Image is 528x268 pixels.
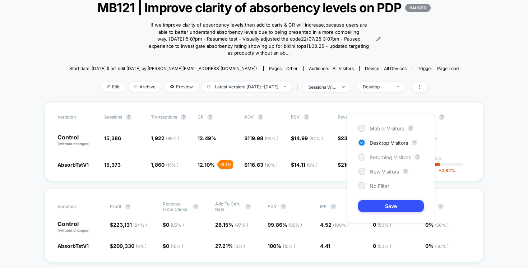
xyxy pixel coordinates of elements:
p: Control [57,134,97,147]
button: ? [304,114,309,120]
span: 99.86 % [268,222,302,228]
button: ? [408,125,413,131]
img: end [397,86,399,87]
span: 1,860 [151,162,179,168]
span: PDV [268,204,277,209]
span: ( 50 % ) [435,244,449,249]
div: Desktop [363,84,392,89]
span: $ [291,162,318,168]
span: Transactions [151,114,177,120]
span: Mobile Visitors [370,125,404,131]
span: ( 15 % ) [166,162,179,168]
span: AbsorbTstV1 [57,243,89,249]
span: PSV [291,114,300,120]
img: end [134,85,138,88]
img: calendar [207,85,211,88]
p: PAUSED [405,4,431,12]
span: ( 15 % ) [171,244,183,249]
span: $ [163,222,184,228]
div: sessions with impression [308,84,337,90]
span: 119.98 [247,135,278,141]
span: AOV [244,114,254,120]
button: ? [207,114,213,120]
span: Page Load [437,66,459,71]
span: 0 % [425,222,449,228]
span: 1,922 [151,135,179,141]
img: end [284,86,286,87]
button: ? [414,154,420,160]
span: Profit [110,204,121,209]
span: 100 % [268,243,295,249]
span: Variation [57,201,97,212]
span: ( 90 % ) [265,136,278,141]
span: other [286,66,298,71]
span: 0 % [425,243,449,249]
span: ( 15 % ) [283,244,295,249]
span: ( 50 % ) [435,222,449,228]
span: ( 3 % ) [234,244,245,249]
button: ? [330,204,336,209]
span: No Filter [370,183,389,189]
span: ( 97 % ) [235,222,248,228]
div: Trigger: [418,66,459,71]
span: ( 6 % ) [307,162,318,168]
span: 14.11 [294,162,318,168]
span: Returning Visitors [370,154,411,160]
span: $ [163,243,183,249]
span: 4.52 [320,222,349,228]
span: Desktop Visitors [370,140,408,146]
div: Pages: [269,66,298,71]
span: New Visitors [370,168,399,175]
button: ? [403,168,408,174]
button: ? [245,204,251,209]
span: (without changes) [57,228,90,232]
span: 28.15 % [215,222,248,228]
button: ? [193,204,199,209]
span: 15,386 [104,135,121,141]
span: $ [244,135,278,141]
button: ? [412,140,417,145]
span: $ [110,222,147,228]
span: Variation [57,114,97,120]
span: IPP [320,204,327,209]
img: edit [107,85,110,88]
span: Add To Cart Rate [215,201,242,212]
span: If we improve clarity of absorbency levels,then add to carts & CR will increase,because users are... [147,22,370,57]
span: 4.41 [320,243,330,249]
span: Revenue From Clicks [163,201,189,212]
span: 0 [373,243,391,249]
span: 116.63 [247,162,278,168]
span: Edit [101,82,125,92]
span: $ [338,162,373,168]
span: ( 85 % ) [171,222,184,228]
span: 27.21 % [215,243,245,249]
img: end [342,86,345,88]
span: 0 [166,243,183,249]
span: Latest Version: [DATE] - [DATE] [202,82,292,92]
span: ( 94 % ) [133,222,147,228]
span: 0 [166,222,184,228]
button: ? [281,204,286,209]
span: AbsorbTstV1 [57,162,89,168]
span: 209,330 [113,243,147,249]
span: ( 10 % ) [265,162,278,168]
button: ? [181,114,186,120]
span: 223,131 [113,222,147,228]
span: Preview [165,82,198,92]
div: Audience: [309,66,354,71]
span: | [295,82,303,92]
span: 12.49 % [198,135,216,141]
span: (without changes) [57,142,90,146]
button: Save [358,200,424,212]
span: --- [431,136,471,147]
button: ? [125,204,131,209]
span: Archive [129,82,161,92]
span: ( 85 % ) [289,222,302,228]
span: All Visitors [333,66,354,71]
span: Start date: [DATE] (Last edit [DATE] by [PERSON_NAME][EMAIL_ADDRESS][DOMAIN_NAME]) [69,66,257,71]
span: Revenue [338,114,356,120]
span: 14.99 [294,135,323,141]
span: ( 6 % ) [136,244,147,249]
button: ? [258,114,263,120]
span: 12.10 % [198,162,215,168]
